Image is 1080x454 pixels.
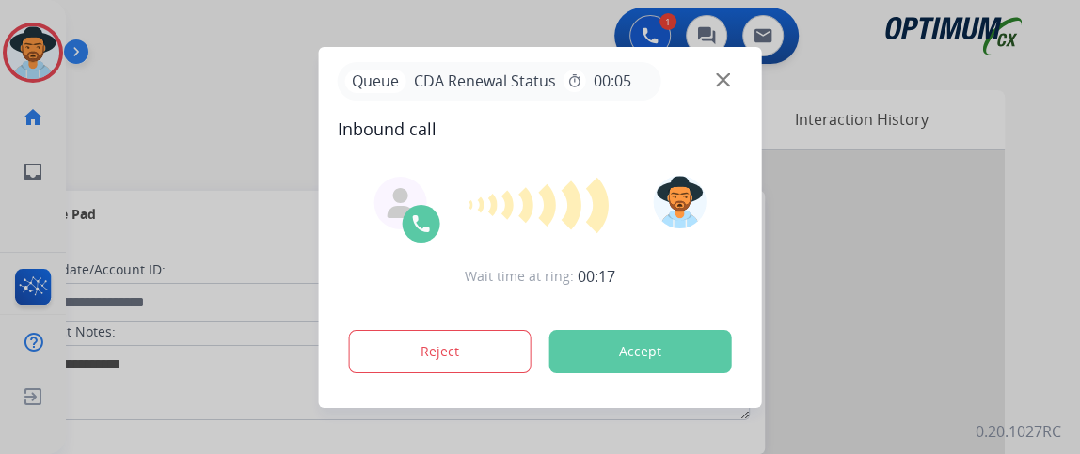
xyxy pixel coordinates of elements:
button: Reject [349,330,532,373]
p: Queue [345,70,406,93]
span: 00:05 [594,70,631,92]
span: Inbound call [338,116,743,142]
span: 00:17 [578,265,615,288]
p: 0.20.1027RC [976,420,1061,443]
span: CDA Renewal Status [406,70,564,92]
img: agent-avatar [386,188,416,218]
img: avatar [653,176,706,228]
span: Wait time at ring: [465,267,574,286]
button: Accept [549,330,732,373]
mat-icon: timer [567,73,582,88]
img: close-button [716,72,730,86]
img: call-icon [410,212,433,235]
